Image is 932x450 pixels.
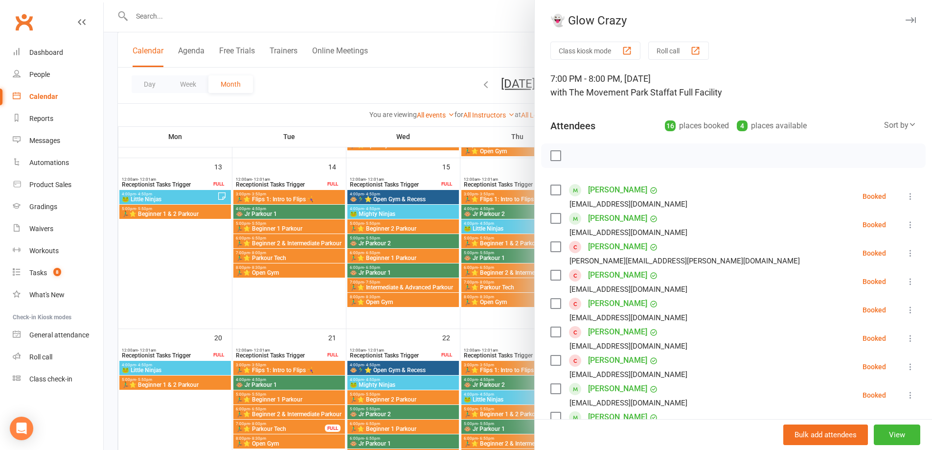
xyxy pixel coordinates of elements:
div: Attendees [550,119,595,133]
div: People [29,71,50,78]
a: Messages [13,130,103,152]
div: [EMAIL_ADDRESS][DOMAIN_NAME] [569,340,687,353]
button: View [874,425,920,445]
div: Class check-in [29,375,72,383]
a: Gradings [13,196,103,218]
a: [PERSON_NAME] [588,353,647,368]
a: What's New [13,284,103,306]
div: 👻 Glow Crazy [535,14,932,27]
a: [PERSON_NAME] [588,182,647,198]
a: [PERSON_NAME] [588,324,647,340]
a: Automations [13,152,103,174]
div: [EMAIL_ADDRESS][DOMAIN_NAME] [569,283,687,296]
a: People [13,64,103,86]
a: Product Sales [13,174,103,196]
a: Roll call [13,346,103,368]
div: [EMAIL_ADDRESS][DOMAIN_NAME] [569,198,687,211]
a: Waivers [13,218,103,240]
button: Roll call [648,42,709,60]
div: Automations [29,159,69,166]
div: [EMAIL_ADDRESS][DOMAIN_NAME] [569,311,687,324]
div: Booked [863,335,886,342]
a: General attendance kiosk mode [13,324,103,346]
a: Reports [13,108,103,130]
div: Waivers [29,225,53,233]
a: [PERSON_NAME] [588,211,647,226]
span: with The Movement Park Staff [550,87,669,97]
div: What's New [29,291,65,299]
a: [PERSON_NAME] [588,239,647,255]
button: Bulk add attendees [783,425,868,445]
a: [PERSON_NAME] [588,267,647,283]
div: places available [737,119,807,133]
a: Tasks 8 [13,262,103,284]
a: [PERSON_NAME] [588,409,647,425]
a: Clubworx [12,10,36,34]
a: Dashboard [13,42,103,64]
div: Workouts [29,247,59,255]
div: [PERSON_NAME][EMAIL_ADDRESS][PERSON_NAME][DOMAIN_NAME] [569,255,800,267]
div: Booked [863,363,886,370]
a: Workouts [13,240,103,262]
div: places booked [665,119,729,133]
div: [EMAIL_ADDRESS][DOMAIN_NAME] [569,368,687,381]
div: Calendar [29,93,58,100]
a: [PERSON_NAME] [588,296,647,311]
div: Reports [29,115,53,122]
div: 7:00 PM - 8:00 PM, [DATE] [550,72,916,99]
div: Booked [863,392,886,399]
div: Tasks [29,269,47,277]
div: 4 [737,120,748,131]
div: Booked [863,221,886,228]
a: Calendar [13,86,103,108]
div: General attendance [29,331,89,339]
div: Roll call [29,353,52,361]
div: Dashboard [29,48,63,56]
button: Class kiosk mode [550,42,640,60]
div: Product Sales [29,181,71,189]
span: 8 [53,268,61,276]
div: Sort by [884,119,916,132]
a: Class kiosk mode [13,368,103,390]
div: [EMAIL_ADDRESS][DOMAIN_NAME] [569,397,687,409]
div: Booked [863,307,886,313]
div: [EMAIL_ADDRESS][DOMAIN_NAME] [569,226,687,239]
div: Booked [863,250,886,257]
a: [PERSON_NAME] [588,381,647,397]
div: 16 [665,120,676,131]
div: Booked [863,193,886,200]
div: Gradings [29,203,57,211]
div: Open Intercom Messenger [10,417,33,440]
span: at Full Facility [669,87,722,97]
div: Messages [29,137,60,144]
div: Booked [863,278,886,285]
